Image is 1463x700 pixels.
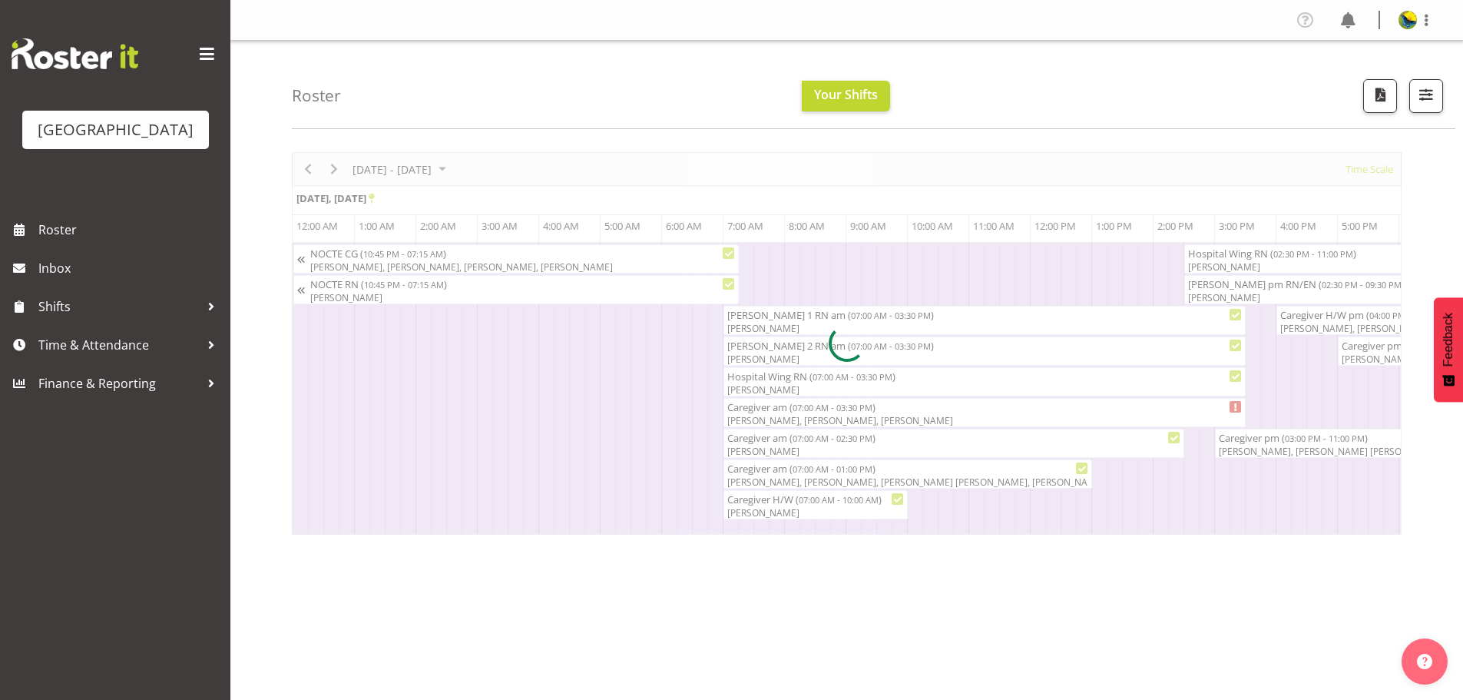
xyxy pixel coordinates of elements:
button: Filter Shifts [1409,79,1443,113]
img: gemma-hall22491374b5f274993ff8414464fec47f.png [1398,11,1417,29]
span: Roster [38,218,223,241]
button: Download a PDF of the roster according to the set date range. [1363,79,1397,113]
span: Finance & Reporting [38,372,200,395]
div: [GEOGRAPHIC_DATA] [38,118,194,141]
span: Feedback [1441,313,1455,367]
span: Inbox [38,257,223,280]
img: Rosterit website logo [12,38,138,69]
span: Your Shifts [814,86,878,103]
img: help-xxl-2.png [1417,654,1432,669]
button: Feedback - Show survey [1434,297,1463,402]
h4: Roster [292,87,341,105]
span: Shifts [38,295,200,318]
span: Time & Attendance [38,333,200,357]
button: Your Shifts [802,81,890,111]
